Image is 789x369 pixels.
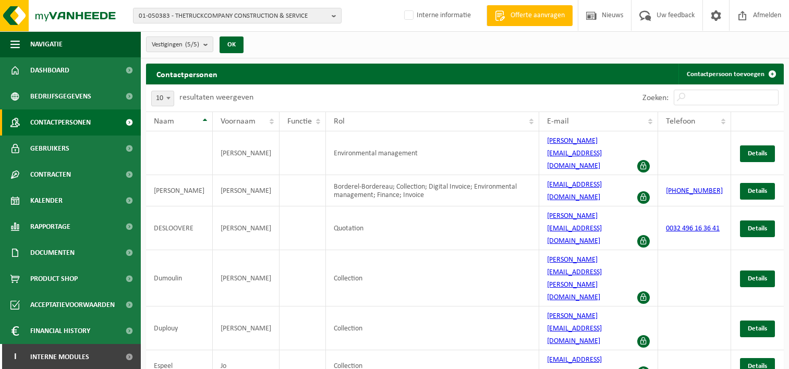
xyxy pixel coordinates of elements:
span: Functie [287,117,312,126]
td: Environmental management [326,131,539,175]
button: 01-050383 - THETRUCKCOMPANY CONSTRUCTION & SERVICE [133,8,342,23]
span: 10 [152,91,174,106]
span: Vestigingen [152,37,199,53]
a: 0032 496 16 36 41 [666,225,720,232]
span: 01-050383 - THETRUCKCOMPANY CONSTRUCTION & SERVICE [139,8,327,24]
td: Borderel-Bordereau; Collection; Digital Invoice; Environmental management; Finance; Invoice [326,175,539,206]
td: [PERSON_NAME] [213,250,280,306]
span: Kalender [30,188,63,214]
span: Documenten [30,240,75,266]
span: Bedrijfsgegevens [30,83,91,109]
h2: Contactpersonen [146,64,228,84]
span: Contactpersonen [30,109,91,136]
span: Acceptatievoorwaarden [30,292,115,318]
span: Contracten [30,162,71,188]
td: Duplouy [146,306,213,350]
span: Rapportage [30,214,70,240]
label: Zoeken: [642,94,669,102]
td: [PERSON_NAME] [213,206,280,250]
span: Details [748,275,767,282]
span: Telefoon [666,117,695,126]
td: Collection [326,306,539,350]
td: Dumoulin [146,250,213,306]
span: 10 [151,91,174,106]
a: Details [740,183,775,200]
span: Voornaam [221,117,256,126]
span: Details [748,225,767,232]
span: Offerte aanvragen [508,10,567,21]
a: [PERSON_NAME][EMAIL_ADDRESS][DOMAIN_NAME] [547,212,602,245]
span: Navigatie [30,31,63,57]
a: [PERSON_NAME][EMAIL_ADDRESS][DOMAIN_NAME] [547,312,602,345]
label: Interne informatie [402,8,471,23]
a: [EMAIL_ADDRESS][DOMAIN_NAME] [547,181,602,201]
a: Details [740,321,775,337]
a: Details [740,145,775,162]
a: Details [740,270,775,287]
span: Product Shop [30,266,78,292]
span: Dashboard [30,57,69,83]
a: [PERSON_NAME][EMAIL_ADDRESS][PERSON_NAME][DOMAIN_NAME] [547,256,602,301]
span: Details [748,325,767,332]
count: (5/5) [185,41,199,48]
td: DESLOOVERE [146,206,213,250]
label: resultaten weergeven [179,93,253,102]
span: Financial History [30,318,90,344]
span: Rol [334,117,345,126]
span: Gebruikers [30,136,69,162]
a: [PHONE_NUMBER] [666,187,723,195]
span: Details [748,188,767,194]
button: Vestigingen(5/5) [146,36,213,52]
td: [PERSON_NAME] [213,306,280,350]
span: Naam [154,117,174,126]
a: Details [740,220,775,237]
td: [PERSON_NAME] [213,131,280,175]
a: Contactpersoon toevoegen [678,64,783,84]
td: [PERSON_NAME] [213,175,280,206]
a: Offerte aanvragen [487,5,573,26]
span: E-mail [547,117,569,126]
td: Quotation [326,206,539,250]
span: Details [748,150,767,157]
a: [PERSON_NAME][EMAIL_ADDRESS][DOMAIN_NAME] [547,137,602,170]
td: Collection [326,250,539,306]
button: OK [220,36,244,53]
td: [PERSON_NAME] [146,175,213,206]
